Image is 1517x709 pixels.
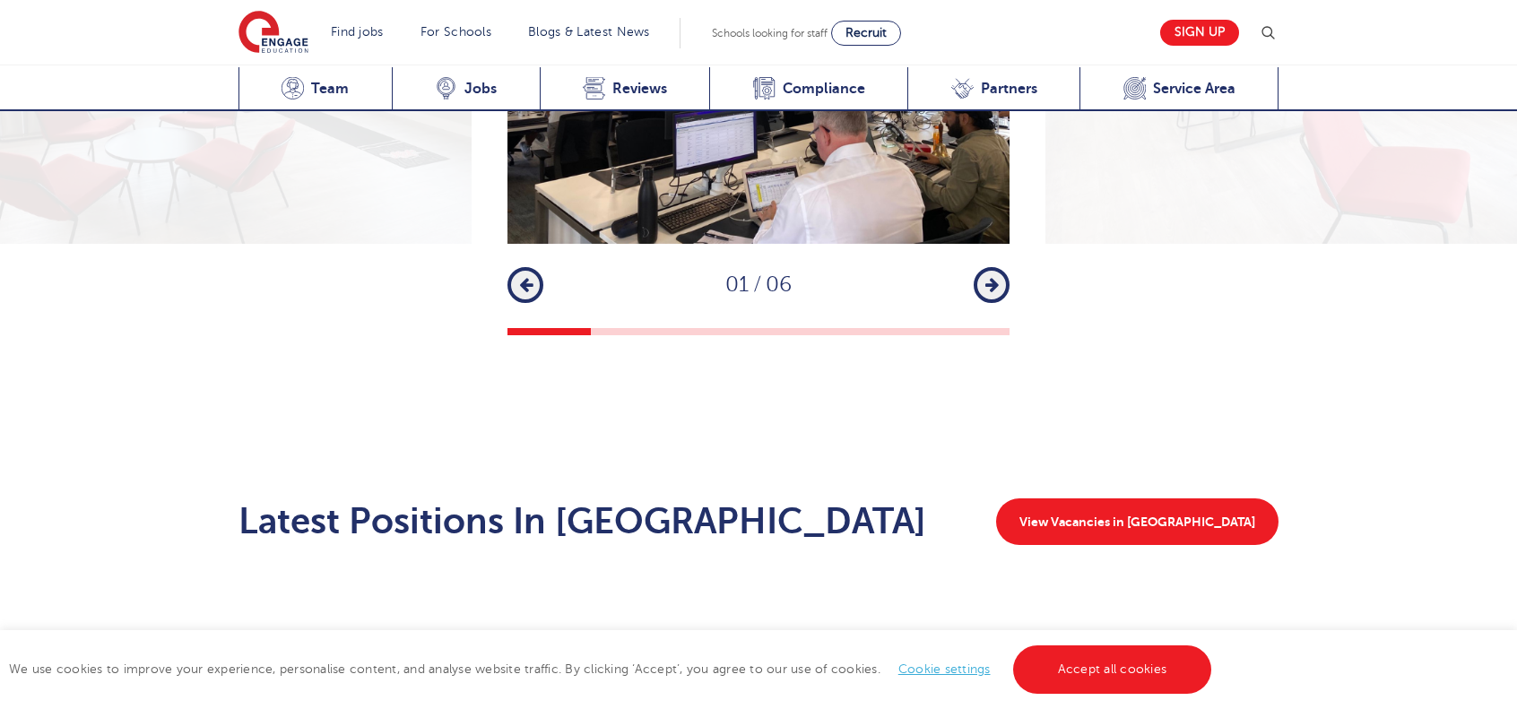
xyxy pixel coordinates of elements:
[591,328,674,335] button: 2 of 6
[725,272,749,297] span: 01
[528,25,650,39] a: Blogs & Latest News
[709,67,907,111] a: Compliance
[420,25,491,39] a: For Schools
[540,67,710,111] a: Reviews
[758,328,842,335] button: 4 of 6
[9,662,1216,676] span: We use cookies to improve your experience, personalise content, and analyse website traffic. By c...
[845,26,887,39] span: Recruit
[507,328,591,335] button: 1 of 6
[749,272,766,297] span: /
[464,80,497,98] span: Jobs
[898,662,991,676] a: Cookie settings
[1013,645,1212,694] a: Accept all cookies
[675,328,758,335] button: 3 of 6
[842,328,925,335] button: 5 of 6
[238,500,926,543] h2: Latest Positions In [GEOGRAPHIC_DATA]
[238,67,392,111] a: Team
[238,11,308,56] img: Engage Education
[783,80,865,98] span: Compliance
[612,80,667,98] span: Reviews
[831,21,901,46] a: Recruit
[1079,67,1279,111] a: Service Area
[766,272,792,297] span: 06
[1160,20,1239,46] a: Sign up
[926,328,1010,335] button: 6 of 6
[907,67,1079,111] a: Partners
[981,80,1037,98] span: Partners
[1153,80,1235,98] span: Service Area
[996,498,1279,545] a: View Vacancies in [GEOGRAPHIC_DATA]
[311,80,349,98] span: Team
[392,67,540,111] a: Jobs
[331,25,384,39] a: Find jobs
[712,27,828,39] span: Schools looking for staff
